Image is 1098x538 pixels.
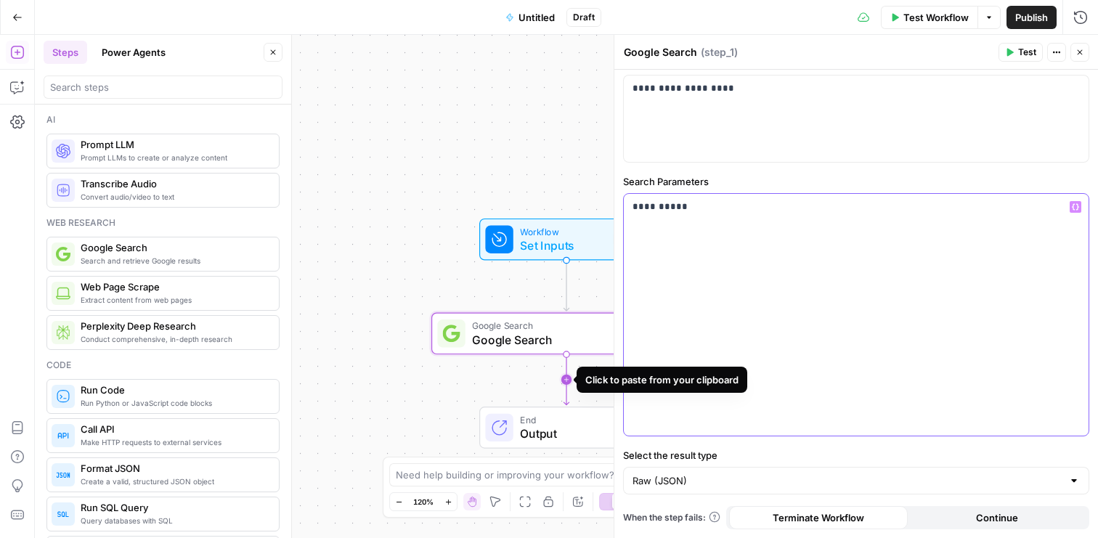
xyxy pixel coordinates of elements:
span: Output [520,425,638,442]
g: Edge from start to step_1 [564,261,569,311]
span: Transcribe Audio [81,176,267,191]
div: Web research [46,216,280,229]
button: Test [999,43,1043,62]
span: Convert audio/video to text [81,191,267,203]
span: Draft [573,11,595,24]
span: Publish [1015,10,1048,25]
button: Publish [1006,6,1057,29]
button: Steps [44,41,87,64]
g: Edge from step_1 to end [564,354,569,405]
span: Set Inputs [520,237,606,254]
label: Select the result type [623,448,1089,462]
span: Workflow [520,224,606,238]
span: Untitled [518,10,555,25]
label: Search Parameters [623,174,1089,189]
span: Run SQL Query [81,500,267,515]
span: Run Code [81,383,267,397]
div: WorkflowSet InputsInputs [431,219,701,261]
span: Query databases with SQL [81,515,267,526]
div: Google SearchGoogle SearchStep 1 [431,313,701,355]
span: ( step_1 ) [701,45,738,60]
span: Test Workflow [903,10,969,25]
span: Create a valid, structured JSON object [81,476,267,487]
span: Google Search [472,331,655,349]
span: Perplexity Deep Research [81,319,267,333]
span: Test [1018,46,1036,59]
div: Code [46,359,280,372]
button: Power Agents [93,41,174,64]
span: Conduct comprehensive, in-depth research [81,333,267,345]
textarea: Google Search [624,45,697,60]
span: Call API [81,422,267,436]
span: Make HTTP requests to external services [81,436,267,448]
span: Web Page Scrape [81,280,267,294]
button: Untitled [497,6,564,29]
span: Search and retrieve Google results [81,255,267,266]
span: Google Search [472,319,655,333]
div: EndOutput [431,407,701,449]
button: Continue [908,506,1086,529]
div: Click to paste from your clipboard [585,372,739,387]
span: End [520,413,638,427]
span: Prompt LLM [81,137,267,152]
span: Format JSON [81,461,267,476]
button: Test Workflow [881,6,977,29]
span: Extract content from web pages [81,294,267,306]
a: When the step fails: [623,511,720,524]
span: Continue [976,510,1018,525]
span: 120% [413,496,434,508]
span: Google Search [81,240,267,255]
span: Prompt LLMs to create or analyze content [81,152,267,163]
span: Terminate Workflow [773,510,864,525]
div: Ai [46,113,280,126]
span: Run Python or JavaScript code blocks [81,397,267,409]
input: Search steps [50,80,276,94]
input: Raw (JSON) [633,473,1062,488]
